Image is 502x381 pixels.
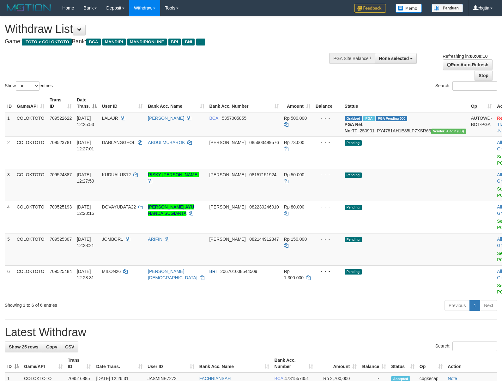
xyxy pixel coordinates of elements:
[284,140,305,145] span: Rp 73.000
[329,53,375,64] div: PGA Site Balance /
[77,237,94,248] span: [DATE] 12:28:21
[443,54,487,59] span: Refreshing in:
[5,23,328,35] h1: Withdraw List
[284,269,304,280] span: Rp 1.300.000
[316,236,340,242] div: - - -
[14,201,47,233] td: COLOKTOTO
[359,354,389,372] th: Balance: activate to sort column ascending
[417,354,445,372] th: Op: activate to sort column ascending
[99,94,145,112] th: User ID: activate to sort column ascending
[50,204,72,209] span: 709525193
[316,268,340,275] div: - - -
[272,354,315,372] th: Bank Acc. Number: activate to sort column ascending
[42,342,61,352] a: Copy
[94,354,145,372] th: Date Trans.: activate to sort column ascending
[102,140,135,145] span: DABLANGGEOL
[249,237,279,242] span: Copy 082144912347 to clipboard
[16,81,39,91] select: Showentries
[148,204,194,216] a: [PERSON_NAME] AYU NANDA SUGIARTA
[345,237,362,242] span: Pending
[5,169,14,201] td: 3
[431,129,466,134] span: Vendor URL: https://dashboard.q2checkout.com/secure
[5,94,14,112] th: ID
[354,4,386,13] img: Feedback.jpg
[313,94,342,112] th: Balance
[342,112,469,137] td: TF_250901_PY4781AH1E85LP7XSR63
[342,94,469,112] th: Status
[284,116,307,121] span: Rp 500.000
[452,81,497,91] input: Search:
[5,342,42,352] a: Show 25 rows
[345,269,362,275] span: Pending
[5,299,204,308] div: Showing 1 to 6 of 6 entries
[475,70,493,81] a: Stop
[316,172,340,178] div: - - -
[14,136,47,169] td: COLOKTOTO
[209,204,246,209] span: [PERSON_NAME]
[5,354,21,372] th: ID: activate to sort column descending
[470,54,487,59] strong: 00:00:10
[363,116,374,121] span: Marked by cbgkecap
[102,237,123,242] span: JOMBOR1
[148,116,184,121] a: [PERSON_NAME]
[281,94,313,112] th: Amount: activate to sort column ascending
[148,172,199,177] a: RISKY [PERSON_NAME]
[375,53,417,64] button: None selected
[127,39,167,45] span: MANDIRIONLINE
[448,376,457,381] a: Note
[222,116,246,121] span: Copy 5357005855 to clipboard
[389,354,417,372] th: Status: activate to sort column ascending
[345,116,362,121] span: Grabbed
[74,94,99,112] th: Date Trans.: activate to sort column descending
[5,233,14,265] td: 5
[284,172,305,177] span: Rp 50.000
[480,300,497,311] a: Next
[469,300,480,311] a: 1
[14,233,47,265] td: COLOKTOTO
[86,39,100,45] span: BCA
[209,116,218,121] span: BCA
[432,4,463,12] img: panduan.png
[445,300,470,311] a: Previous
[148,140,185,145] a: ABDULMUBAROK
[196,39,205,45] span: ...
[316,354,360,372] th: Amount: activate to sort column ascending
[77,140,94,151] span: [DATE] 12:27:01
[5,136,14,169] td: 2
[316,139,340,146] div: - - -
[145,354,197,372] th: User ID: activate to sort column ascending
[345,172,362,178] span: Pending
[435,342,497,351] label: Search:
[77,204,94,216] span: [DATE] 12:28:15
[65,354,94,372] th: Trans ID: activate to sort column ascending
[345,122,364,133] b: PGA Ref. No:
[379,56,409,61] span: None selected
[5,3,53,13] img: MOTION_logo.png
[316,204,340,210] div: - - -
[221,269,257,274] span: Copy 206701008544509 to clipboard
[168,39,181,45] span: BRI
[396,4,422,13] img: Button%20Memo.svg
[9,344,38,349] span: Show 25 rows
[5,265,14,298] td: 6
[445,354,497,372] th: Action
[50,172,72,177] span: 709524887
[469,112,495,137] td: AUTOWD-BOT-PGA
[345,205,362,210] span: Pending
[5,326,497,339] h1: Latest Withdraw
[207,94,281,112] th: Bank Acc. Number: activate to sort column ascending
[102,204,136,209] span: DOVAYUDATA22
[21,354,65,372] th: Game/API: activate to sort column ascending
[443,59,493,70] a: Run Auto-Refresh
[5,201,14,233] td: 4
[102,39,126,45] span: MANDIRI
[50,237,72,242] span: 709525307
[14,169,47,201] td: COLOKTOTO
[376,116,407,121] span: PGA Pending
[145,94,207,112] th: Bank Acc. Name: activate to sort column ascending
[14,94,47,112] th: Game/API: activate to sort column ascending
[50,140,72,145] span: 709523781
[22,39,72,45] span: ITOTO > COLOKTOTO
[102,116,118,121] span: LALAJR
[316,115,340,121] div: - - -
